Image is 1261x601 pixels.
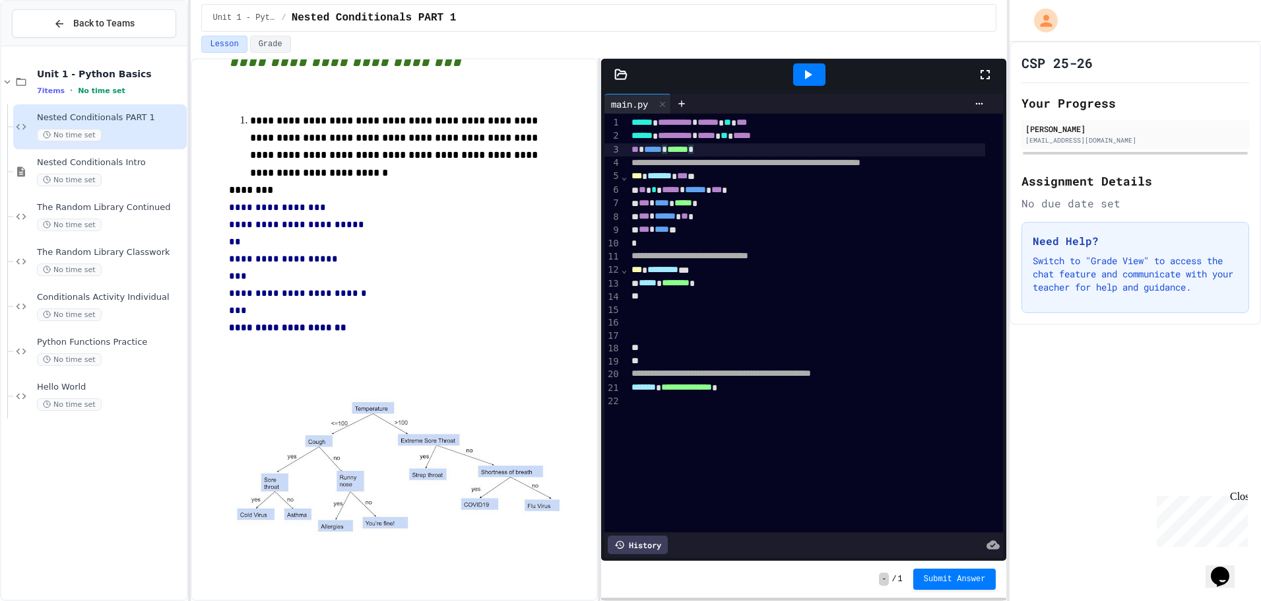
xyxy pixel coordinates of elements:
div: 7 [604,197,621,210]
span: No time set [37,308,102,321]
div: 4 [604,157,621,170]
span: Nested Conditionals Intro [37,157,184,168]
span: The Random Library Classwork [37,247,184,258]
span: No time set [78,87,125,95]
div: 18 [604,342,621,355]
div: 1 [604,116,621,129]
span: No time set [37,129,102,141]
button: Back to Teams [12,9,176,38]
div: 15 [604,304,621,317]
div: History [608,536,668,554]
div: 17 [604,330,621,343]
span: Nested Conditionals PART 1 [292,10,457,26]
span: • [70,85,73,96]
div: 20 [604,368,621,381]
span: The Random Library Continued [37,202,184,213]
span: Nested Conditionals PART 1 [37,112,184,124]
h2: Your Progress [1021,94,1249,112]
span: No time set [37,174,102,186]
div: 2 [604,129,621,143]
button: Lesson [201,36,247,53]
div: 3 [604,143,621,157]
span: Python Functions Practice [37,337,184,348]
div: 10 [604,237,621,250]
div: 11 [604,250,621,264]
div: main.py [604,94,671,114]
div: 5 [604,170,621,183]
div: No due date set [1021,195,1249,211]
div: 12 [604,264,621,277]
div: Chat with us now!Close [5,5,91,84]
span: Submit Answer [924,574,986,584]
div: 16 [604,316,621,330]
button: Submit Answer [913,569,996,590]
div: 6 [604,184,621,197]
div: main.py [604,97,655,111]
span: Hello World [37,382,184,393]
span: 1 [898,574,903,584]
span: 7 items [37,87,65,95]
button: Grade [250,36,291,53]
span: Fold line [621,171,628,182]
h3: Need Help? [1033,233,1238,249]
div: 22 [604,395,621,408]
span: Fold line [621,264,628,275]
span: No time set [37,398,102,411]
iframe: chat widget [1151,491,1248,547]
p: Switch to "Grade View" to access the chat feature and communicate with your teacher for help and ... [1033,254,1238,294]
div: 14 [604,291,621,304]
div: My Account [1020,5,1061,36]
div: 8 [604,211,621,224]
div: 13 [604,277,621,291]
div: 19 [604,355,621,369]
div: 21 [604,382,621,395]
span: No time set [37,219,102,231]
div: 9 [604,224,621,237]
span: No time set [37,353,102,366]
div: [EMAIL_ADDRESS][DOMAIN_NAME] [1025,135,1245,145]
span: Unit 1 - Python Basics [37,68,184,80]
span: Conditionals Activity Individual [37,292,184,303]
span: No time set [37,264,102,276]
h1: CSP 25-26 [1021,53,1093,72]
iframe: chat widget [1206,548,1248,588]
span: Unit 1 - Python Basics [212,13,276,23]
span: Back to Teams [73,17,135,30]
span: / [891,574,896,584]
h2: Assignment Details [1021,172,1249,190]
span: - [879,573,889,586]
div: [PERSON_NAME] [1025,123,1245,135]
span: / [281,13,286,23]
